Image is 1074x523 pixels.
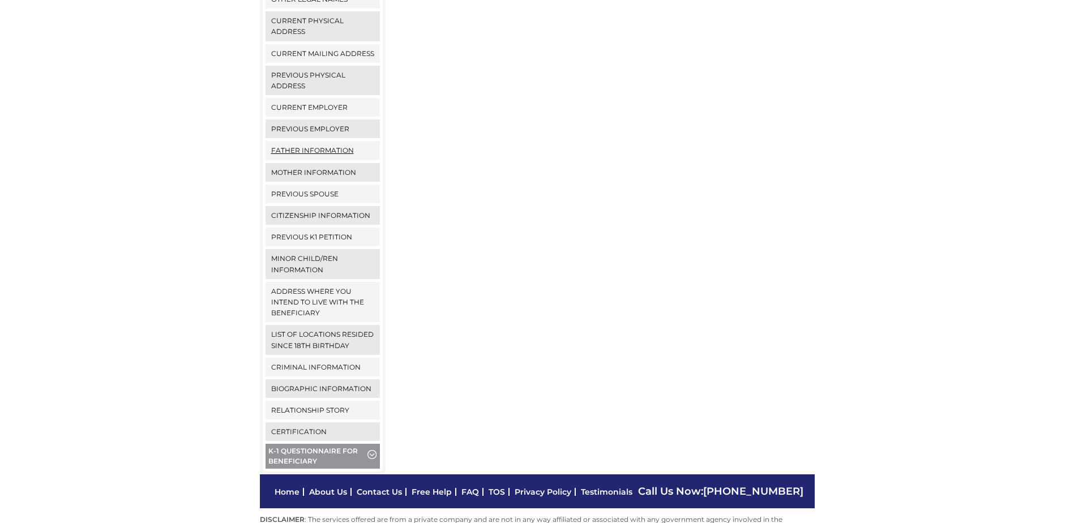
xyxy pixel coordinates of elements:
[266,66,380,95] a: Previous Physical Address
[266,249,380,278] a: Minor Child/ren Information
[309,487,347,497] a: About Us
[489,487,505,497] a: TOS
[266,119,380,138] a: Previous Employer
[412,487,452,497] a: Free Help
[357,487,402,497] a: Contact Us
[266,444,380,471] button: K-1 Questionnaire for Beneficiary
[266,98,380,117] a: Current Employer
[461,487,479,497] a: FAQ
[266,358,380,376] a: Criminal Information
[266,401,380,419] a: Relationship Story
[266,206,380,225] a: Citizenship Information
[266,44,380,63] a: Current Mailing Address
[266,185,380,203] a: Previous Spouse
[266,141,380,160] a: Father Information
[515,487,571,497] a: Privacy Policy
[266,422,380,441] a: Certification
[638,485,803,498] span: Call Us Now:
[266,282,380,323] a: Address where you intend to live with the beneficiary
[266,11,380,41] a: Current Physical Address
[275,487,299,497] a: Home
[703,485,803,498] a: [PHONE_NUMBER]
[266,163,380,182] a: Mother Information
[266,379,380,398] a: Biographic Information
[266,228,380,246] a: Previous K1 Petition
[581,487,632,497] a: Testimonials
[266,325,380,354] a: List of locations resided since 18th birthday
